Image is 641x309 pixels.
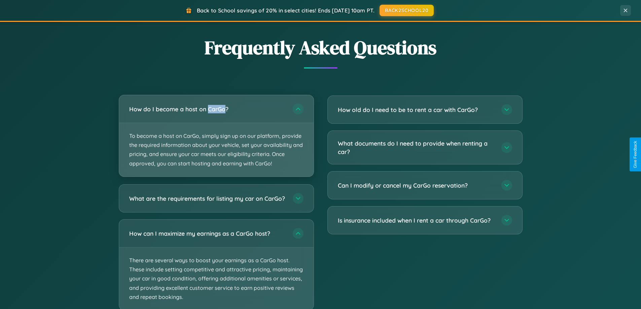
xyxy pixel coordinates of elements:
button: BACK2SCHOOL20 [380,5,434,16]
div: Give Feedback [633,141,638,168]
span: Back to School savings of 20% in select cities! Ends [DATE] 10am PT. [197,7,375,14]
h3: How can I maximize my earnings as a CarGo host? [129,229,286,237]
h3: How old do I need to be to rent a car with CarGo? [338,106,495,114]
h3: Can I modify or cancel my CarGo reservation? [338,181,495,190]
h3: How do I become a host on CarGo? [129,105,286,113]
h3: What are the requirements for listing my car on CarGo? [129,194,286,202]
h3: Is insurance included when I rent a car through CarGo? [338,216,495,225]
p: To become a host on CarGo, simply sign up on our platform, provide the required information about... [119,123,314,177]
h2: Frequently Asked Questions [119,35,523,61]
h3: What documents do I need to provide when renting a car? [338,139,495,156]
